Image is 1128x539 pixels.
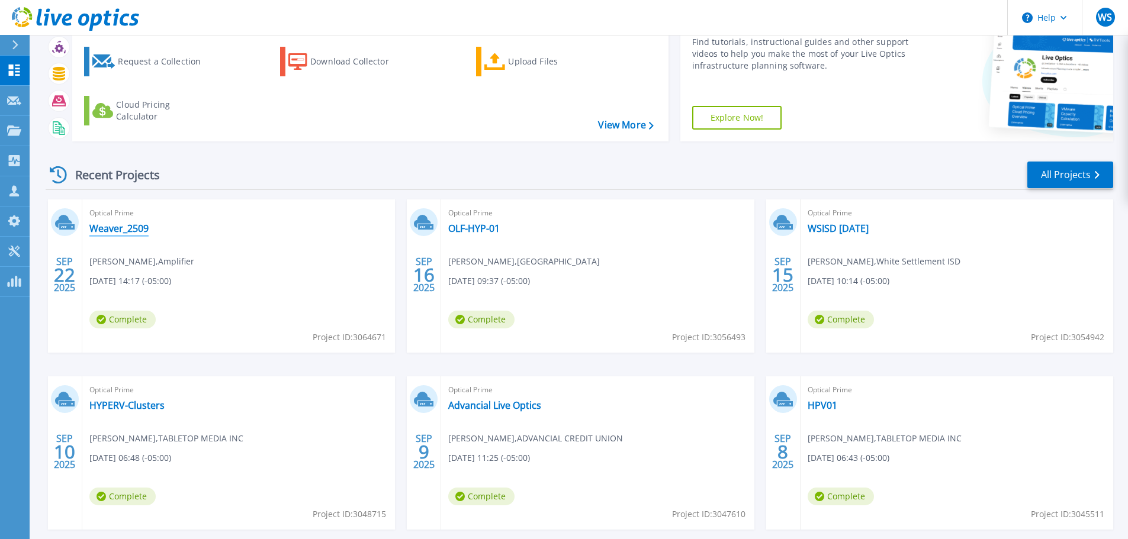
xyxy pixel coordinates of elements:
[89,451,171,464] span: [DATE] 06:48 (-05:00)
[448,451,530,464] span: [DATE] 11:25 (-05:00)
[448,255,600,268] span: [PERSON_NAME] , [GEOGRAPHIC_DATA]
[1027,162,1113,188] a: All Projects
[808,451,889,464] span: [DATE] 06:43 (-05:00)
[89,399,165,411] a: HYPERV-Clusters
[772,253,794,296] div: SEP 2025
[89,383,388,396] span: Optical Prime
[89,206,388,220] span: Optical Prime
[413,253,435,296] div: SEP 2025
[448,383,747,396] span: Optical Prime
[89,275,171,288] span: [DATE] 14:17 (-05:00)
[772,270,793,280] span: 15
[808,432,962,445] span: [PERSON_NAME] , TABLETOP MEDIA INC
[448,432,623,445] span: [PERSON_NAME] , ADVANCIAL CREDIT UNION
[672,508,745,521] span: Project ID: 3047610
[310,50,405,73] div: Download Collector
[448,275,530,288] span: [DATE] 09:37 (-05:00)
[448,488,515,505] span: Complete
[476,47,608,76] a: Upload Files
[116,99,211,122] div: Cloud Pricing Calculator
[692,36,913,72] div: Find tutorials, instructional guides and other support videos to help you make the most of your L...
[53,253,76,296] div: SEP 2025
[89,222,149,234] a: Weaver_2509
[772,430,794,473] div: SEP 2025
[448,222,500,234] a: OLF-HYP-01
[1031,508,1104,521] span: Project ID: 3045511
[1098,12,1112,22] span: WS
[54,447,75,457] span: 10
[672,331,745,344] span: Project ID: 3056493
[808,488,874,505] span: Complete
[46,160,176,189] div: Recent Projects
[448,206,747,220] span: Optical Prime
[313,508,386,521] span: Project ID: 3048715
[413,430,435,473] div: SEP 2025
[448,399,541,411] a: Advancial Live Optics
[808,255,960,268] span: [PERSON_NAME] , White Settlement ISD
[313,331,386,344] span: Project ID: 3064671
[84,47,216,76] a: Request a Collection
[118,50,213,73] div: Request a Collection
[89,311,156,328] span: Complete
[54,270,75,280] span: 22
[598,120,653,131] a: View More
[777,447,788,457] span: 8
[413,270,435,280] span: 16
[84,96,216,125] a: Cloud Pricing Calculator
[692,106,782,130] a: Explore Now!
[89,488,156,505] span: Complete
[808,383,1106,396] span: Optical Prime
[508,50,603,73] div: Upload Files
[1031,331,1104,344] span: Project ID: 3054942
[808,311,874,328] span: Complete
[89,255,194,268] span: [PERSON_NAME] , Amplifier
[808,275,889,288] span: [DATE] 10:14 (-05:00)
[448,311,515,328] span: Complete
[808,222,869,234] a: WSISD [DATE]
[808,399,837,411] a: HPV01
[280,47,412,76] a: Download Collector
[89,432,243,445] span: [PERSON_NAME] , TABLETOP MEDIA INC
[53,430,76,473] div: SEP 2025
[419,447,429,457] span: 9
[808,206,1106,220] span: Optical Prime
